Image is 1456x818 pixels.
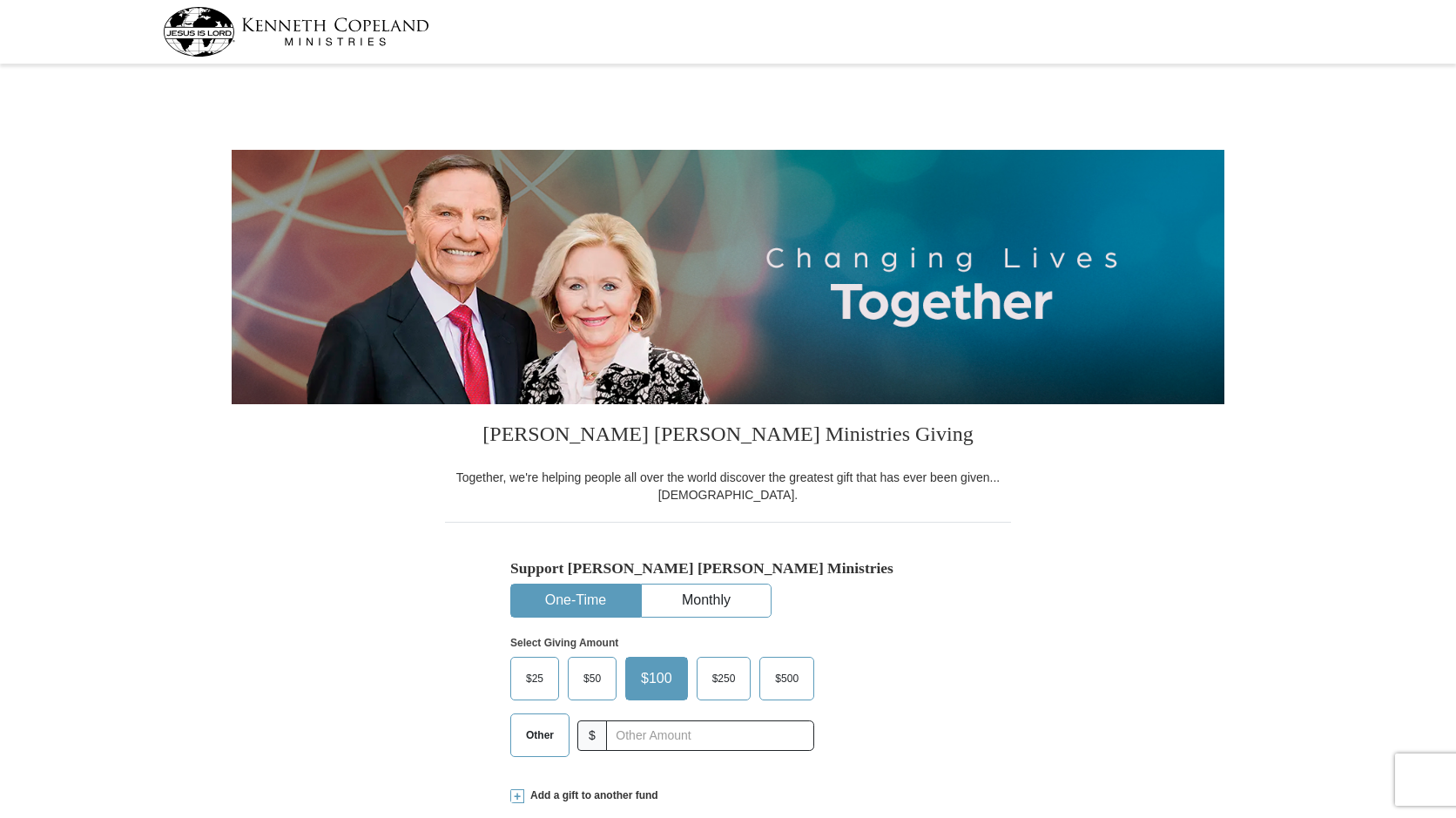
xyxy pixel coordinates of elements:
input: Other Amount [606,720,814,751]
span: $50 [575,666,610,692]
h3: [PERSON_NAME] [PERSON_NAME] Ministries Giving [445,404,1011,469]
span: $ [577,720,607,751]
button: Monthly [642,585,771,617]
strong: Select Giving Amount [510,637,618,649]
img: kcm-header-logo.svg [163,7,429,57]
span: Add a gift to another fund [524,788,658,803]
span: Other [517,722,563,748]
span: $500 [766,666,807,692]
span: $25 [517,666,552,692]
div: Together, we're helping people all over the world discover the greatest gift that has ever been g... [445,469,1011,504]
span: $100 [632,666,681,692]
button: One-Time [511,585,640,617]
span: $250 [704,666,745,692]
h5: Support [PERSON_NAME] [PERSON_NAME] Ministries [510,559,946,578]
